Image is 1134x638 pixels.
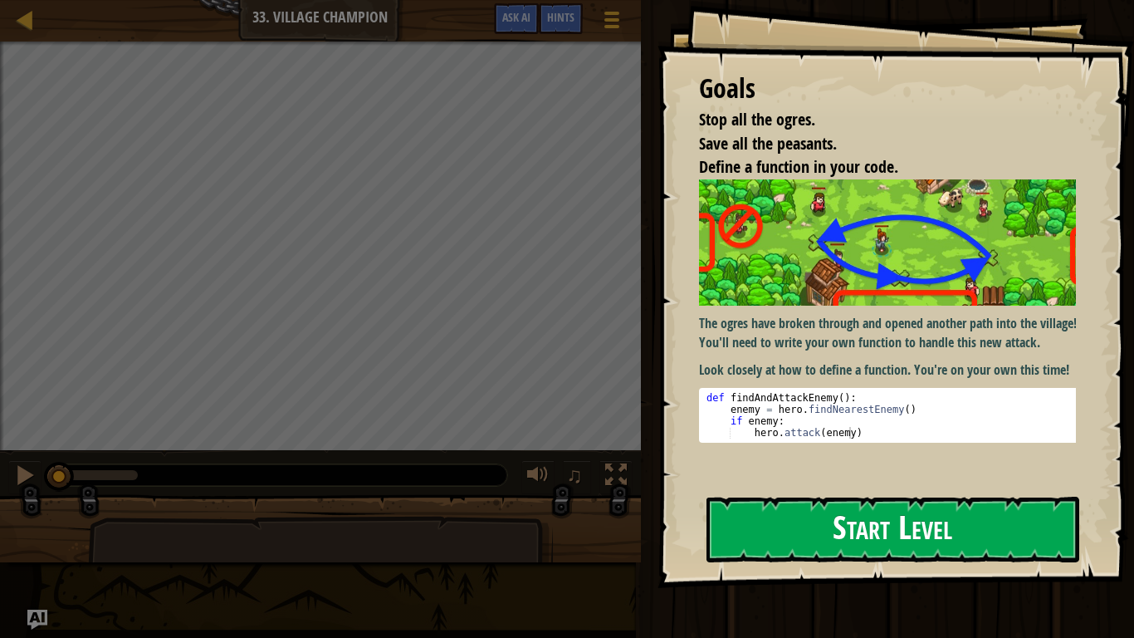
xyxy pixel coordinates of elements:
li: Save all the peasants. [678,132,1072,156]
span: Ask AI [502,9,530,25]
span: Hints [547,9,574,25]
button: Show game menu [591,3,633,42]
span: ♫ [566,463,583,488]
button: Ctrl + P: Pause [8,460,42,494]
span: Define a function in your code. [699,155,898,178]
button: Ask AI [27,610,47,630]
button: ♫ [563,460,591,494]
li: Stop all the ogres. [678,108,1072,132]
button: Start Level [706,497,1079,562]
button: Ask AI [494,3,539,34]
button: Toggle fullscreen [599,460,633,494]
li: Define a function in your code. [678,155,1072,179]
span: Stop all the ogres. [699,108,815,130]
div: Goals [699,70,1076,108]
button: Adjust volume [521,460,555,494]
span: Save all the peasants. [699,132,837,155]
img: Village champion [699,179,1090,307]
p: Look closely at how to define a function. You're on your own this time! [699,361,1090,380]
p: The ogres have broken through and opened another path into the village! You'll need to write your... [699,314,1090,352]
